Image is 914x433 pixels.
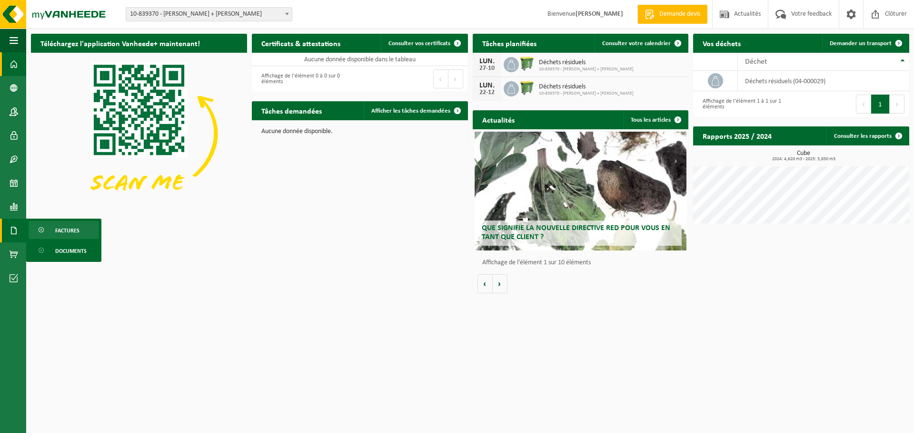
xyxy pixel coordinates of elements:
[477,82,497,89] div: LUN.
[482,224,670,241] span: Que signifie la nouvelle directive RED pour vous en tant que client ?
[595,34,687,53] a: Consulter votre calendrier
[475,132,686,250] a: Que signifie la nouvelle directive RED pour vous en tant que client ?
[539,83,634,91] span: Déchets résiduels
[890,95,904,114] button: Next
[698,157,909,162] span: 2024: 4,620 m3 - 2025: 3,850 m3
[637,5,707,24] a: Demande devis
[473,110,524,129] h2: Actualités
[55,221,79,240] span: Factures
[477,274,493,293] button: Vorige
[830,40,892,47] span: Demander un transport
[257,68,355,89] div: Affichage de l'élément 0 à 0 sur 0 éléments
[252,34,350,52] h2: Certificats & attestations
[493,274,507,293] button: Volgende
[698,150,909,162] h3: Cube
[576,10,623,18] strong: [PERSON_NAME]
[693,126,781,145] h2: Rapports 2025 / 2024
[252,101,331,120] h2: Tâches demandées
[29,221,99,239] a: Factures
[364,101,467,120] a: Afficher les tâches demandées
[519,80,535,96] img: WB-0770-HPE-GN-50
[448,69,463,88] button: Next
[539,59,634,67] span: Déchets résiduels
[519,56,535,72] img: WB-0770-HPE-GN-50
[693,34,750,52] h2: Vos déchets
[261,128,458,135] p: Aucune donnée disponible.
[482,260,684,266] p: Affichage de l'élément 1 sur 10 éléments
[738,71,909,91] td: déchets résiduels (04-000029)
[31,53,247,214] img: Download de VHEPlus App
[623,110,687,129] a: Tous les articles
[539,67,634,72] span: 10-839370 - [PERSON_NAME] + [PERSON_NAME]
[602,40,671,47] span: Consulter votre calendrier
[477,65,497,72] div: 27-10
[473,34,546,52] h2: Tâches planifiées
[745,58,767,66] span: Déchet
[55,242,87,260] span: Documents
[871,95,890,114] button: 1
[856,95,871,114] button: Previous
[252,53,468,66] td: Aucune donnée disponible dans le tableau
[539,91,634,96] span: 10-839370 - [PERSON_NAME] + [PERSON_NAME]
[381,34,467,53] a: Consulter vos certificats
[822,34,908,53] a: Demander un transport
[29,241,99,260] a: Documents
[826,126,908,145] a: Consulter les rapports
[126,8,292,21] span: 10-839370 - TERRYN LUC + TERRYN KEVIN - FRAMERIES
[477,58,497,65] div: LUN.
[126,7,292,21] span: 10-839370 - TERRYN LUC + TERRYN KEVIN - FRAMERIES
[477,89,497,96] div: 22-12
[657,10,703,19] span: Demande devis
[31,34,209,52] h2: Téléchargez l'application Vanheede+ maintenant!
[433,69,448,88] button: Previous
[388,40,450,47] span: Consulter vos certificats
[698,94,796,115] div: Affichage de l'élément 1 à 1 sur 1 éléments
[371,108,450,114] span: Afficher les tâches demandées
